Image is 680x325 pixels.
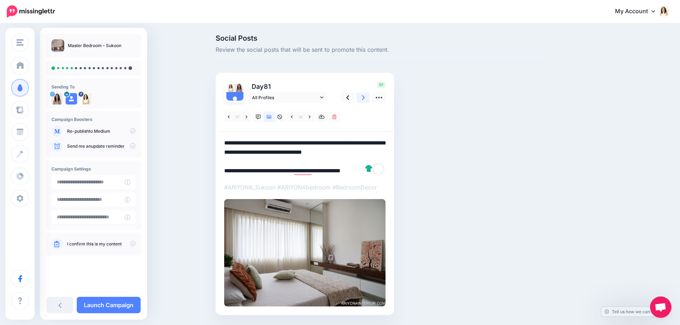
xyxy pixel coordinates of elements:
p: Send me an [67,143,136,149]
span: All Profiles [252,94,318,101]
a: My Account [608,3,669,20]
p: Day [248,81,328,92]
a: Re-publish [67,128,89,134]
p: #ARIYONA_Sukoon #ARIYONAbedroom #BedroomDecor [224,183,386,192]
img: 20479796_1519423771450404_4084095130666208276_n-bsa32121.jpg [80,93,91,105]
a: update reminder [91,143,125,149]
div: Open chat [650,296,671,318]
p: to Medium [67,128,136,134]
textarea: To enrich screen reader interactions, please activate Accessibility in Grammarly extension settings [224,138,386,176]
h4: Campaign Settings [51,166,136,172]
img: 20479796_1519423771450404_4084095130666208276_n-bsa32121.jpg [226,83,235,92]
img: 8LzpjWeL-22117.jpg [235,83,243,92]
img: 8LzpjWeL-22117.jpg [51,93,63,105]
a: I confirm this is my content [67,241,122,247]
span: 61 [377,81,386,88]
img: menu.png [16,39,24,46]
img: user_default_image.png [226,92,243,109]
h4: Sending To [51,84,136,90]
img: user_default_image.png [66,93,77,105]
span: Review the social posts that will be sent to promote this content. [216,45,547,55]
img: Missinglettr [7,5,55,17]
a: All Profiles [248,92,327,103]
p: Master Bedroom – Sukoon [68,42,121,49]
a: Tell us how we can improve [601,307,671,316]
h4: Campaign Boosters [51,117,136,122]
span: 81 [264,83,271,90]
img: 2cb3eaaefce146718cbf33e9c221365f.jpg [224,199,386,306]
img: e07cdb81d7a33926018bf5918ae65af7_thumb.jpg [51,39,64,52]
span: Social Posts [216,35,547,42]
